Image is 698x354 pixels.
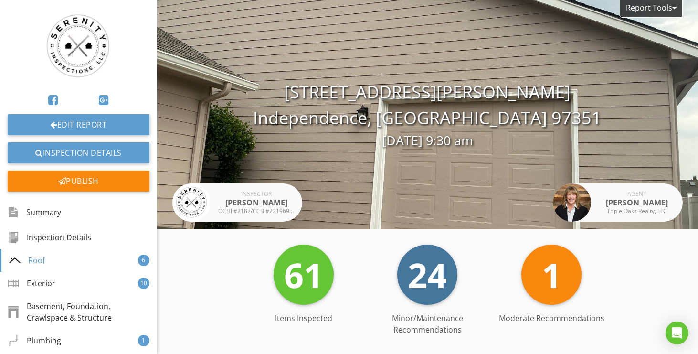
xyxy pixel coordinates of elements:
[8,232,91,243] div: Inspection Details
[218,197,295,208] div: [PERSON_NAME]
[172,183,302,222] a: Inspector [PERSON_NAME] OCHI #2182/CCB #221969/FAA #4740664
[138,255,149,266] div: 6
[542,251,561,298] span: 1
[8,335,61,346] div: Plumbing
[599,197,675,208] div: [PERSON_NAME]
[8,300,149,323] div: Basement, Foundation, Crawlspace & Structure
[218,208,295,214] div: OCHI #2182/CCB #221969/FAA #4740664
[666,322,688,344] div: Open Intercom Messenger
[8,278,55,289] div: Exterior
[157,79,698,150] div: [STREET_ADDRESS][PERSON_NAME] Independence, [GEOGRAPHIC_DATA] 97351
[284,251,323,298] span: 61
[138,335,149,346] div: 1
[157,131,698,150] div: [DATE] 9:30 am
[599,208,675,214] div: Triple Oaks Realty, LLC
[242,312,366,335] div: Items Inspected
[172,183,211,222] img: logo_spectora.jpg
[489,312,613,335] div: Moderate Recommendations
[8,204,61,221] div: Summary
[553,183,591,222] img: data
[9,255,45,266] div: Roof
[32,8,124,86] img: Logo_Spectora.JPG
[8,171,149,192] div: Publish
[599,191,675,197] div: Agent
[408,251,447,298] span: 24
[8,142,149,163] a: Inspection Details
[366,312,490,335] div: Minor/Maintenance Recommendations
[8,114,149,135] a: Edit Report
[138,278,149,289] div: 10
[218,191,295,197] div: Inspector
